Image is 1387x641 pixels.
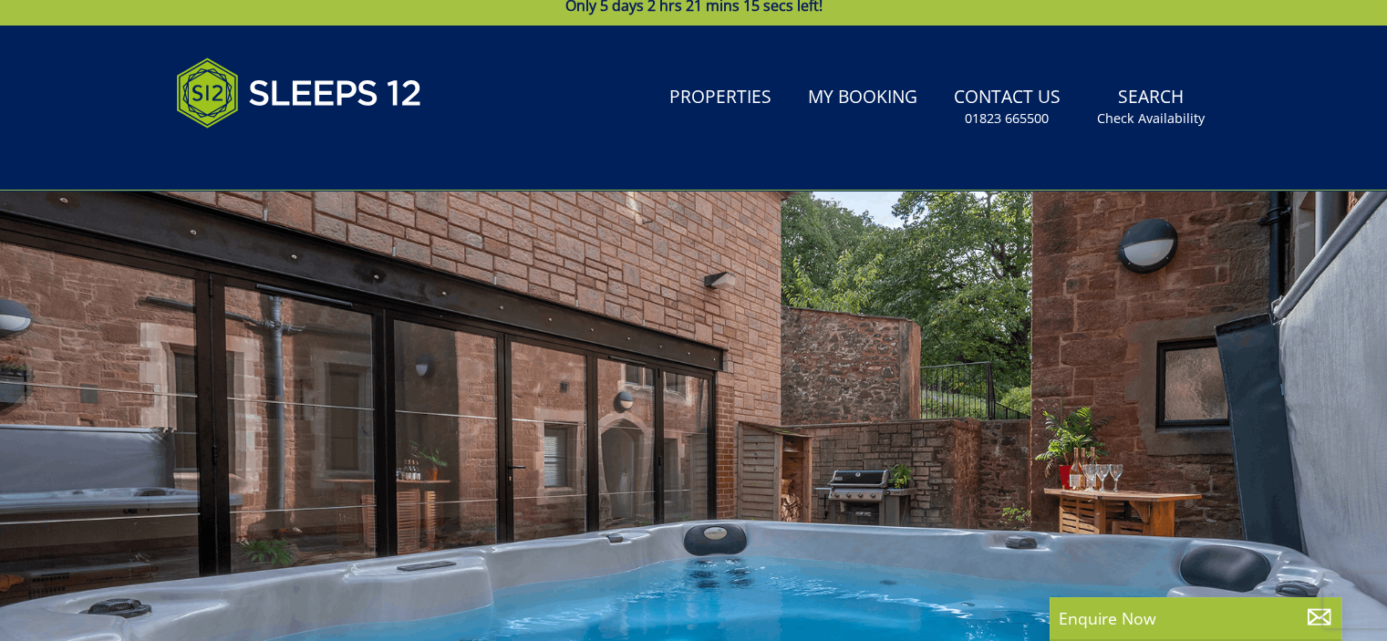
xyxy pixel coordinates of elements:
a: Properties [662,78,779,119]
iframe: Customer reviews powered by Trustpilot [167,150,358,165]
a: Contact Us01823 665500 [947,78,1068,137]
a: My Booking [801,78,925,119]
img: Sleeps 12 [176,47,422,139]
p: Enquire Now [1059,606,1332,630]
a: SearchCheck Availability [1090,78,1212,137]
small: Check Availability [1097,109,1205,128]
small: 01823 665500 [965,109,1049,128]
